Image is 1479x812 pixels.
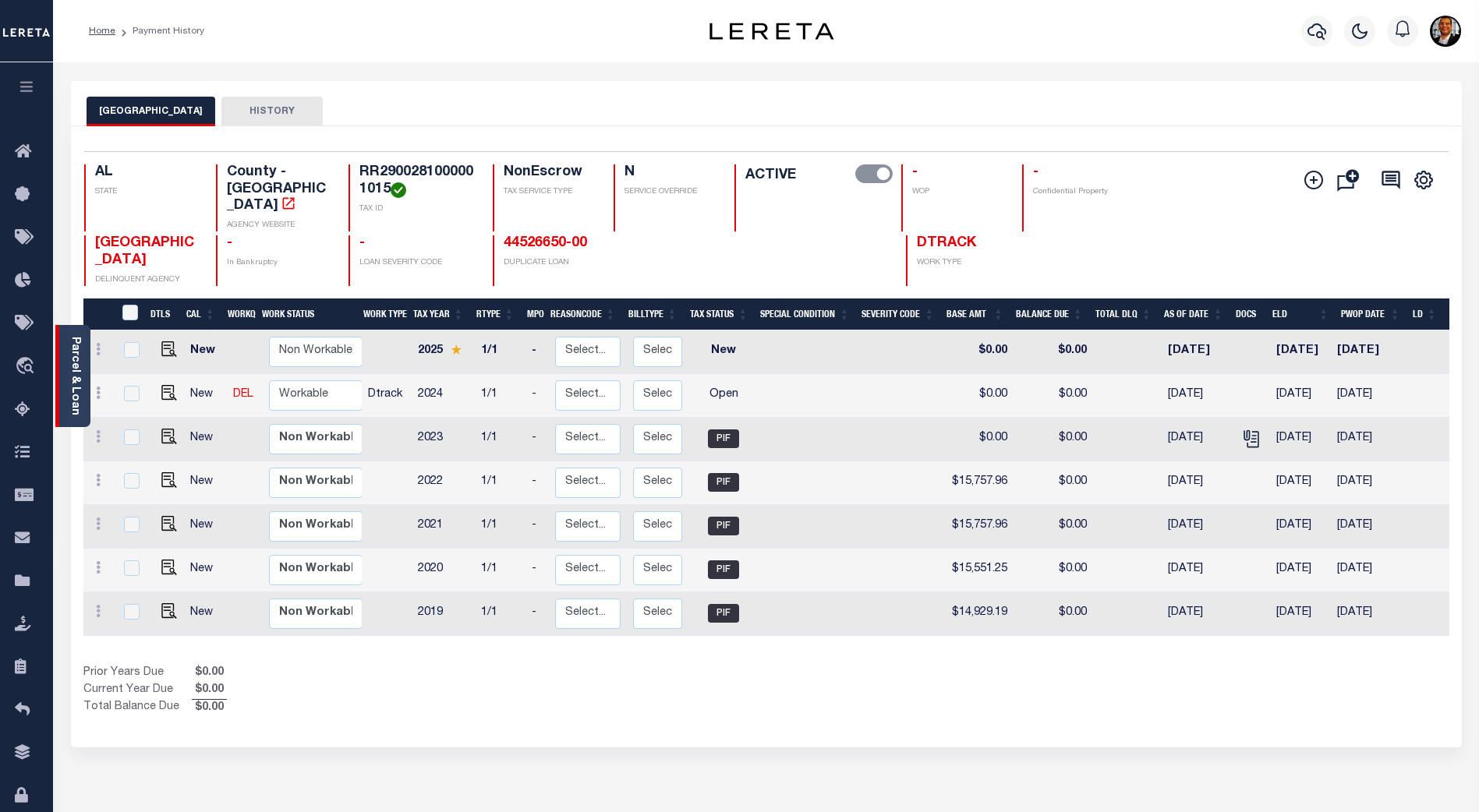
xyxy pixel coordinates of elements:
td: 2021 [412,505,475,549]
td: [DATE] [1331,418,1402,461]
td: $0.00 [1014,374,1093,418]
p: SERVICE OVERRIDE [625,186,716,198]
td: [DATE] [1331,592,1402,636]
span: PIF [708,560,739,579]
td: [DATE] [1162,374,1233,418]
td: $15,757.96 [946,505,1014,549]
td: $0.00 [1014,461,1093,505]
td: New [184,330,227,374]
span: - [1033,165,1038,179]
button: HISTORY [221,97,323,126]
th: RType: activate to sort column ascending [470,298,521,330]
th: ReasonCode: activate to sort column ascending [544,298,622,330]
td: [DATE] [1270,330,1330,374]
span: PIF [708,429,739,448]
p: In Bankruptcy [227,257,330,269]
label: ACTIVE [745,164,796,186]
h4: RR2900281000001015 [359,164,473,198]
td: [DATE] [1331,374,1402,418]
span: $0.00 [192,700,227,717]
span: DTRACK [917,236,976,250]
th: Total DLQ: activate to sort column ascending [1089,298,1158,330]
th: CAL: activate to sort column ascending [180,298,221,330]
td: $15,757.96 [946,461,1014,505]
td: - [525,505,549,549]
h4: NonEscrow [504,164,595,182]
td: - [525,549,549,592]
th: ELD: activate to sort column ascending [1266,298,1336,330]
h4: N [625,164,716,182]
th: LD: activate to sort column ascending [1406,298,1443,330]
th: As of Date: activate to sort column ascending [1158,298,1230,330]
th: WorkQ [221,298,256,330]
td: - [525,592,549,636]
th: Balance Due: activate to sort column ascending [1010,298,1089,330]
a: Home [89,26,115,36]
i: travel_explore [15,357,40,377]
th: DTLS [144,298,180,330]
p: TAX SERVICE TYPE [504,186,595,198]
td: 1/1 [475,461,525,505]
span: PIF [708,473,739,492]
p: LOAN SEVERITY CODE [359,257,473,269]
td: - [525,374,549,418]
td: Dtrack [362,374,412,418]
th: BillType: activate to sort column ascending [622,298,684,330]
li: Payment History [115,24,204,38]
th: &nbsp; [113,298,145,330]
td: New [184,505,227,549]
img: Star.svg [451,344,462,355]
td: [DATE] [1270,592,1330,636]
td: [DATE] [1270,461,1330,505]
td: [DATE] [1162,549,1233,592]
p: DUPLICATE LOAN [504,257,721,269]
p: TAX ID [359,203,473,215]
td: - [525,330,549,374]
td: [DATE] [1270,374,1330,418]
td: 1/1 [475,330,525,374]
td: [DATE] [1331,461,1402,505]
th: PWOP Date: activate to sort column ascending [1335,298,1406,330]
td: - [525,418,549,461]
a: 44526650-00 [504,236,587,250]
th: &nbsp;&nbsp;&nbsp;&nbsp;&nbsp;&nbsp;&nbsp;&nbsp;&nbsp;&nbsp; [83,298,113,330]
th: MPO [521,298,544,330]
td: 1/1 [475,592,525,636]
th: Tax Status: activate to sort column ascending [684,298,755,330]
th: Tax Year: activate to sort column ascending [407,298,470,330]
td: [DATE] [1331,330,1402,374]
span: $0.00 [192,682,227,699]
td: $0.00 [946,374,1014,418]
button: [GEOGRAPHIC_DATA] [87,97,215,126]
p: DELINQUENT AGENCY [95,274,198,286]
td: [DATE] [1331,505,1402,549]
a: Parcel & Loan [69,337,80,415]
td: Open [688,374,759,418]
span: - [227,236,232,250]
p: WOP [912,186,1003,198]
td: 2025 [412,330,475,374]
td: [DATE] [1162,418,1233,461]
td: $0.00 [1014,592,1093,636]
td: 2022 [412,461,475,505]
td: $0.00 [1014,330,1093,374]
span: - [912,165,918,179]
p: WORK TYPE [917,257,1020,269]
td: $0.00 [946,330,1014,374]
img: logo-dark.svg [709,23,834,40]
td: $0.00 [1014,418,1093,461]
span: $0.00 [192,665,227,682]
p: STATE [95,186,198,198]
td: Current Year Due [83,682,192,699]
td: [DATE] [1270,549,1330,592]
th: Work Type [357,298,407,330]
td: $0.00 [946,418,1014,461]
p: Confidential Property [1033,186,1136,198]
td: New [184,461,227,505]
td: - [525,461,549,505]
td: 1/1 [475,374,525,418]
td: Total Balance Due [83,699,192,716]
h4: County - [GEOGRAPHIC_DATA] [227,164,330,215]
td: New [184,592,227,636]
th: Severity Code: activate to sort column ascending [855,298,940,330]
